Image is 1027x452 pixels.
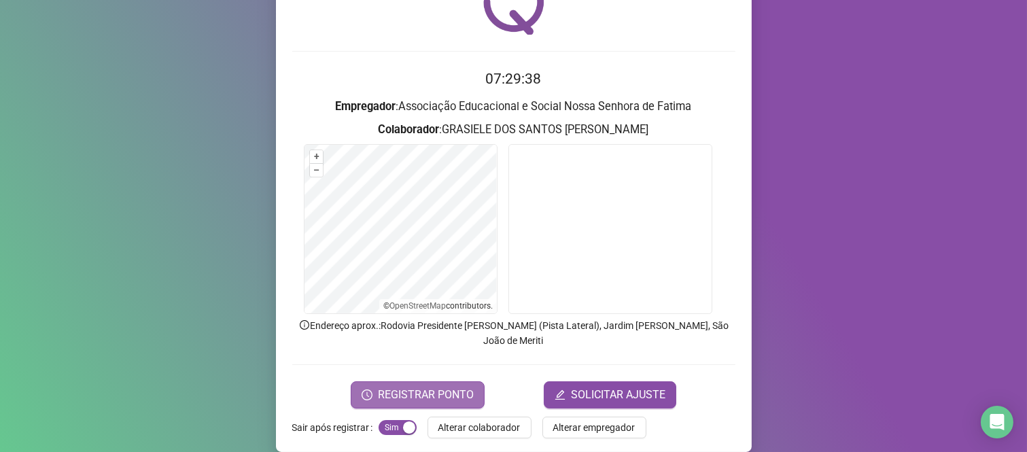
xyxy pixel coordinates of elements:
[438,420,521,435] span: Alterar colaborador
[351,381,485,408] button: REGISTRAR PONTO
[292,417,379,438] label: Sair após registrar
[310,164,323,177] button: –
[571,387,665,403] span: SOLICITAR AJUSTE
[310,150,323,163] button: +
[298,319,311,331] span: info-circle
[379,123,440,136] strong: Colaborador
[336,100,396,113] strong: Empregador
[486,71,542,87] time: 07:29:38
[362,389,372,400] span: clock-circle
[981,406,1013,438] div: Open Intercom Messenger
[383,301,493,311] li: © contributors.
[553,420,636,435] span: Alterar empregador
[544,381,676,408] button: editSOLICITAR AJUSTE
[378,387,474,403] span: REGISTRAR PONTO
[428,417,532,438] button: Alterar colaborador
[389,301,446,311] a: OpenStreetMap
[542,417,646,438] button: Alterar empregador
[292,121,735,139] h3: : GRASIELE DOS SANTOS [PERSON_NAME]
[555,389,565,400] span: edit
[292,318,735,348] p: Endereço aprox. : Rodovia Presidente [PERSON_NAME] (Pista Lateral), Jardim [PERSON_NAME], São Joã...
[292,98,735,116] h3: : Associação Educacional e Social Nossa Senhora de Fatima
